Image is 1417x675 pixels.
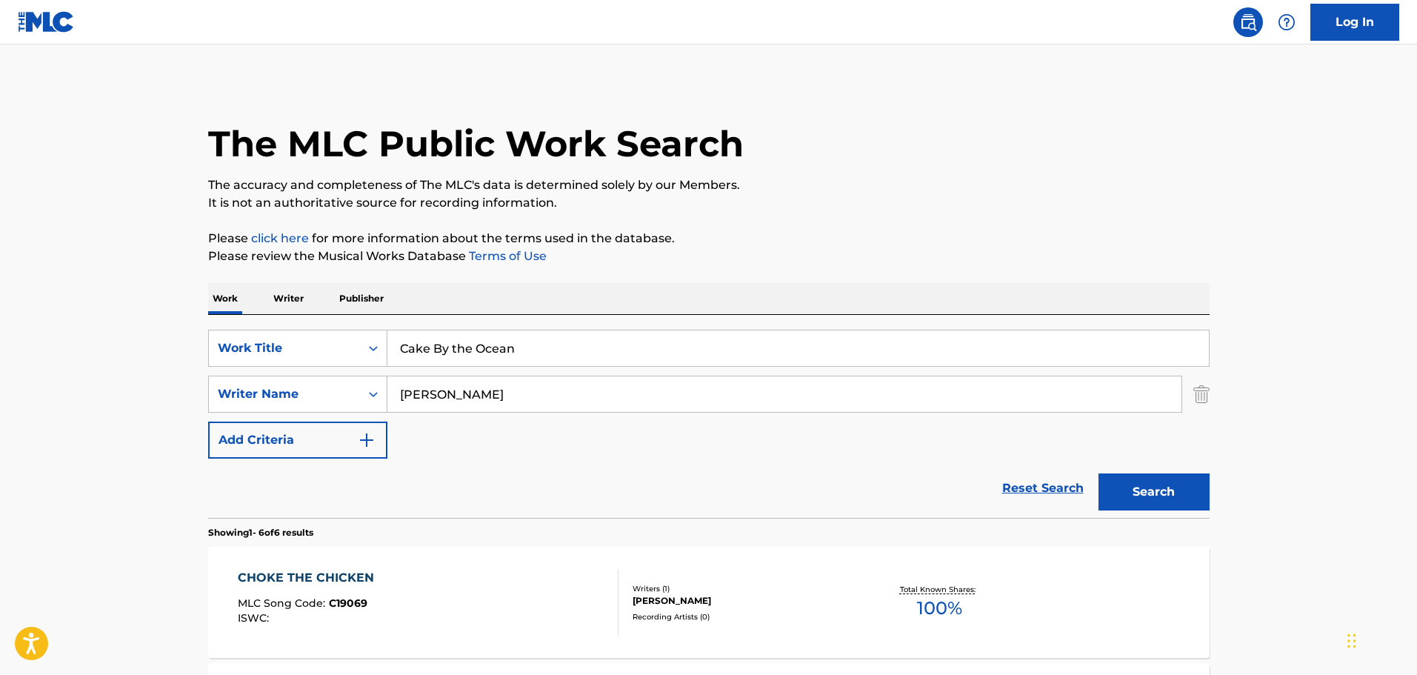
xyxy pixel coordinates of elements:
[1343,604,1417,675] iframe: Chat Widget
[1098,473,1210,511] button: Search
[218,385,351,403] div: Writer Name
[633,583,856,594] div: Writers ( 1 )
[1272,7,1301,37] div: Help
[208,422,387,459] button: Add Criteria
[208,122,744,166] h1: The MLC Public Work Search
[335,283,388,314] p: Publisher
[633,611,856,622] div: Recording Artists ( 0 )
[1233,7,1263,37] a: Public Search
[995,472,1091,505] a: Reset Search
[329,596,367,610] span: C19069
[208,547,1210,658] a: CHOKE THE CHICKENMLC Song Code:C19069ISWC:Writers (1)[PERSON_NAME]Recording Artists (0)Total Know...
[208,283,242,314] p: Work
[466,249,547,263] a: Terms of Use
[1193,376,1210,413] img: Delete Criterion
[208,330,1210,518] form: Search Form
[900,584,979,595] p: Total Known Shares:
[251,231,309,245] a: click here
[1347,619,1356,663] div: Drag
[218,339,351,357] div: Work Title
[238,569,381,587] div: CHOKE THE CHICKEN
[1278,13,1296,31] img: help
[1239,13,1257,31] img: search
[208,247,1210,265] p: Please review the Musical Works Database
[1310,4,1399,41] a: Log In
[358,431,376,449] img: 9d2ae6d4665cec9f34b9.svg
[208,230,1210,247] p: Please for more information about the terms used in the database.
[238,611,273,625] span: ISWC :
[18,11,75,33] img: MLC Logo
[208,526,313,539] p: Showing 1 - 6 of 6 results
[269,283,308,314] p: Writer
[917,595,962,622] span: 100 %
[633,594,856,608] div: [PERSON_NAME]
[238,596,329,610] span: MLC Song Code :
[208,194,1210,212] p: It is not an authoritative source for recording information.
[208,176,1210,194] p: The accuracy and completeness of The MLC's data is determined solely by our Members.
